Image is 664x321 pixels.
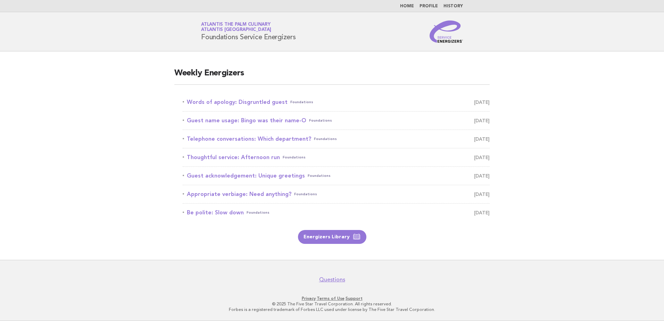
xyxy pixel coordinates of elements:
[298,230,366,244] a: Energizers Library
[309,116,332,125] span: Foundations
[314,134,337,144] span: Foundations
[183,171,490,181] a: Guest acknowledgement: Unique greetingsFoundations [DATE]
[201,22,271,32] a: Atlantis The Palm CulinaryAtlantis [GEOGRAPHIC_DATA]
[474,171,490,181] span: [DATE]
[474,189,490,199] span: [DATE]
[474,116,490,125] span: [DATE]
[290,97,313,107] span: Foundations
[302,296,316,301] a: Privacy
[174,68,490,85] h2: Weekly Energizers
[183,208,490,217] a: Be polite: Slow downFoundations [DATE]
[430,20,463,43] img: Service Energizers
[474,153,490,162] span: [DATE]
[420,4,438,8] a: Profile
[443,4,463,8] a: History
[201,23,296,41] h1: Foundations Service Energizers
[283,153,306,162] span: Foundations
[319,276,345,283] a: Questions
[247,208,269,217] span: Foundations
[119,296,545,301] p: · ·
[183,97,490,107] a: Words of apology: Disgruntled guestFoundations [DATE]
[119,307,545,312] p: Forbes is a registered trademark of Forbes LLC used under license by The Five Star Travel Corpora...
[183,134,490,144] a: Telephone conversations: Which department?Foundations [DATE]
[474,208,490,217] span: [DATE]
[474,134,490,144] span: [DATE]
[474,97,490,107] span: [DATE]
[183,189,490,199] a: Appropriate verbiage: Need anything?Foundations [DATE]
[183,153,490,162] a: Thoughtful service: Afternoon runFoundations [DATE]
[400,4,414,8] a: Home
[346,296,363,301] a: Support
[317,296,345,301] a: Terms of Use
[201,28,271,32] span: Atlantis [GEOGRAPHIC_DATA]
[183,116,490,125] a: Guest name usage: Bingo was their name-OFoundations [DATE]
[119,301,545,307] p: © 2025 The Five Star Travel Corporation. All rights reserved.
[294,189,317,199] span: Foundations
[308,171,331,181] span: Foundations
